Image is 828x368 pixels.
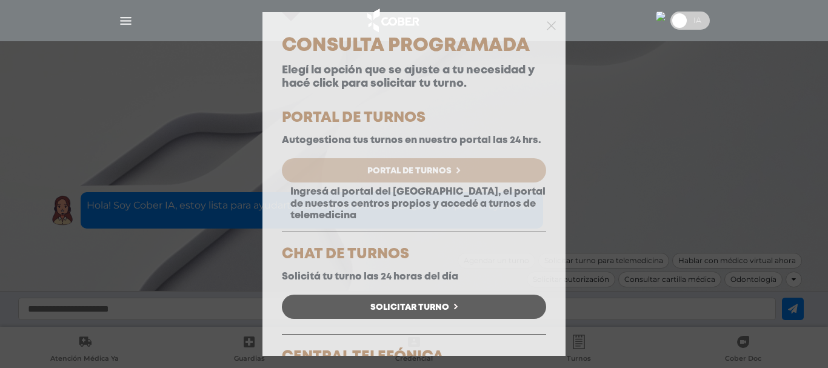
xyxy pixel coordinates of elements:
[282,158,546,182] a: Portal de Turnos
[367,167,452,175] span: Portal de Turnos
[282,135,546,146] p: Autogestiona tus turnos en nuestro portal las 24 hrs.
[282,186,546,221] p: Ingresá al portal del [GEOGRAPHIC_DATA], el portal de nuestros centros propios y accedé a turnos ...
[282,64,546,90] p: Elegí la opción que se ajuste a tu necesidad y hacé click para solicitar tu turno.
[282,247,546,262] h5: CHAT DE TURNOS
[282,295,546,319] a: Solicitar Turno
[370,303,449,312] span: Solicitar Turno
[282,271,546,283] p: Solicitá tu turno las 24 horas del día
[282,111,546,125] h5: PORTAL DE TURNOS
[282,38,530,54] span: Consulta Programada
